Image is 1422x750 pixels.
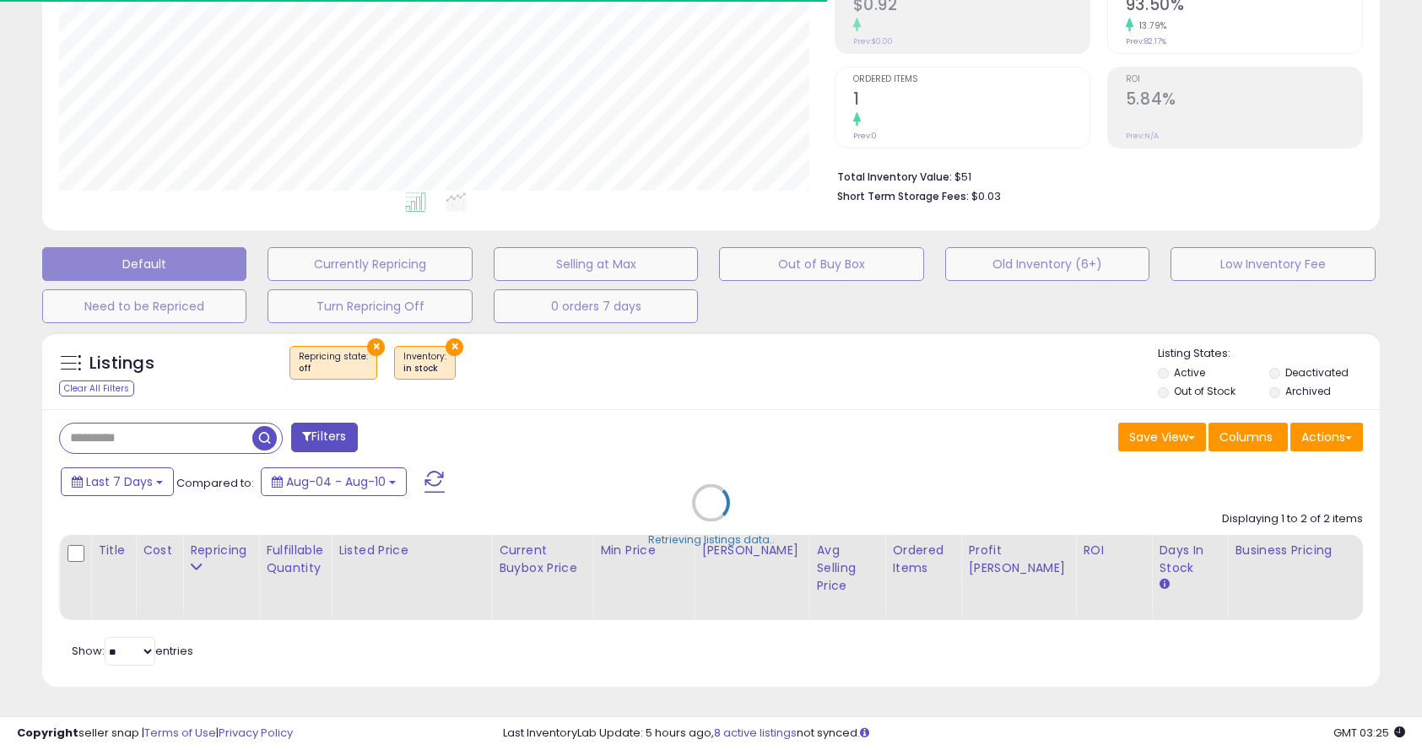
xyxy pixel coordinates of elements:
[1126,75,1362,84] span: ROI
[494,247,698,281] button: Selling at Max
[837,165,1350,186] li: $51
[837,189,969,203] b: Short Term Storage Fees:
[648,532,775,548] div: Retrieving listings data..
[42,247,246,281] button: Default
[494,289,698,323] button: 0 orders 7 days
[837,170,952,184] b: Total Inventory Value:
[853,36,893,46] small: Prev: $0.00
[971,188,1001,204] span: $0.03
[1126,36,1166,46] small: Prev: 82.17%
[17,726,293,742] div: seller snap | |
[42,289,246,323] button: Need to be Repriced
[853,75,1089,84] span: Ordered Items
[1126,89,1362,112] h2: 5.84%
[1126,131,1159,141] small: Prev: N/A
[503,726,1405,742] div: Last InventoryLab Update: 5 hours ago, not synced.
[945,247,1149,281] button: Old Inventory (6+)
[17,725,78,741] strong: Copyright
[268,289,472,323] button: Turn Repricing Off
[853,131,877,141] small: Prev: 0
[714,725,797,741] a: 8 active listings
[144,725,216,741] a: Terms of Use
[719,247,923,281] button: Out of Buy Box
[1171,247,1375,281] button: Low Inventory Fee
[268,247,472,281] button: Currently Repricing
[853,89,1089,112] h2: 1
[1333,725,1405,741] span: 2025-08-18 03:25 GMT
[219,725,293,741] a: Privacy Policy
[1133,19,1167,32] small: 13.79%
